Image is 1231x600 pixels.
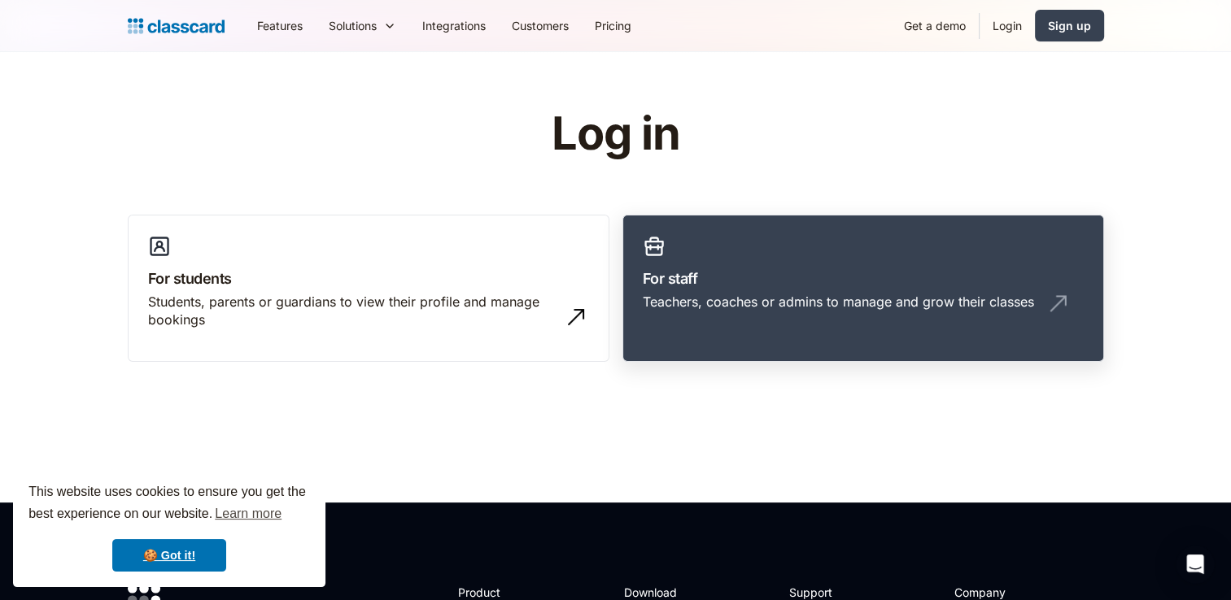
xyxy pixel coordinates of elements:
a: Pricing [582,7,644,44]
a: Customers [499,7,582,44]
a: home [128,15,225,37]
a: For studentsStudents, parents or guardians to view their profile and manage bookings [128,215,609,363]
div: Teachers, coaches or admins to manage and grow their classes [643,293,1034,311]
a: Integrations [409,7,499,44]
div: cookieconsent [13,467,325,587]
div: Sign up [1048,17,1091,34]
a: Get a demo [891,7,979,44]
h3: For staff [643,267,1084,289]
div: Open Intercom Messenger [1176,545,1215,584]
div: Solutions [316,7,409,44]
div: Students, parents or guardians to view their profile and manage bookings [148,293,557,329]
div: Solutions [329,17,377,34]
a: Login [980,7,1035,44]
h1: Log in [357,109,874,159]
a: For staffTeachers, coaches or admins to manage and grow their classes [622,215,1104,363]
a: Features [244,7,316,44]
h3: For students [148,267,589,289]
a: Sign up [1035,10,1104,41]
a: dismiss cookie message [112,539,226,572]
a: learn more about cookies [212,502,284,526]
span: This website uses cookies to ensure you get the best experience on our website. [28,482,310,526]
